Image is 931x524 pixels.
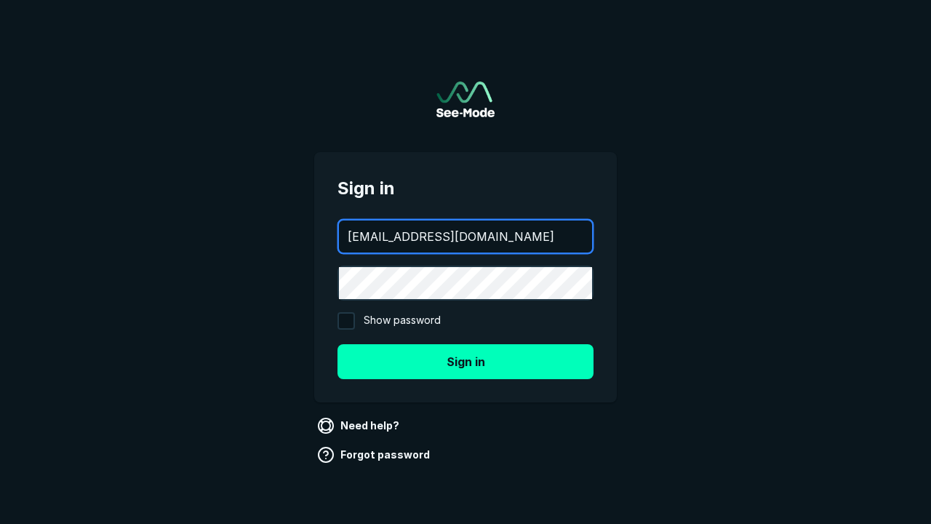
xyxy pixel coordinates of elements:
[364,312,441,330] span: Show password
[337,175,594,202] span: Sign in
[314,443,436,467] a: Forgot password
[337,344,594,379] button: Sign in
[339,221,592,253] input: your@email.com
[436,82,495,117] img: See-Mode Logo
[314,414,405,437] a: Need help?
[436,82,495,117] a: Go to sign in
